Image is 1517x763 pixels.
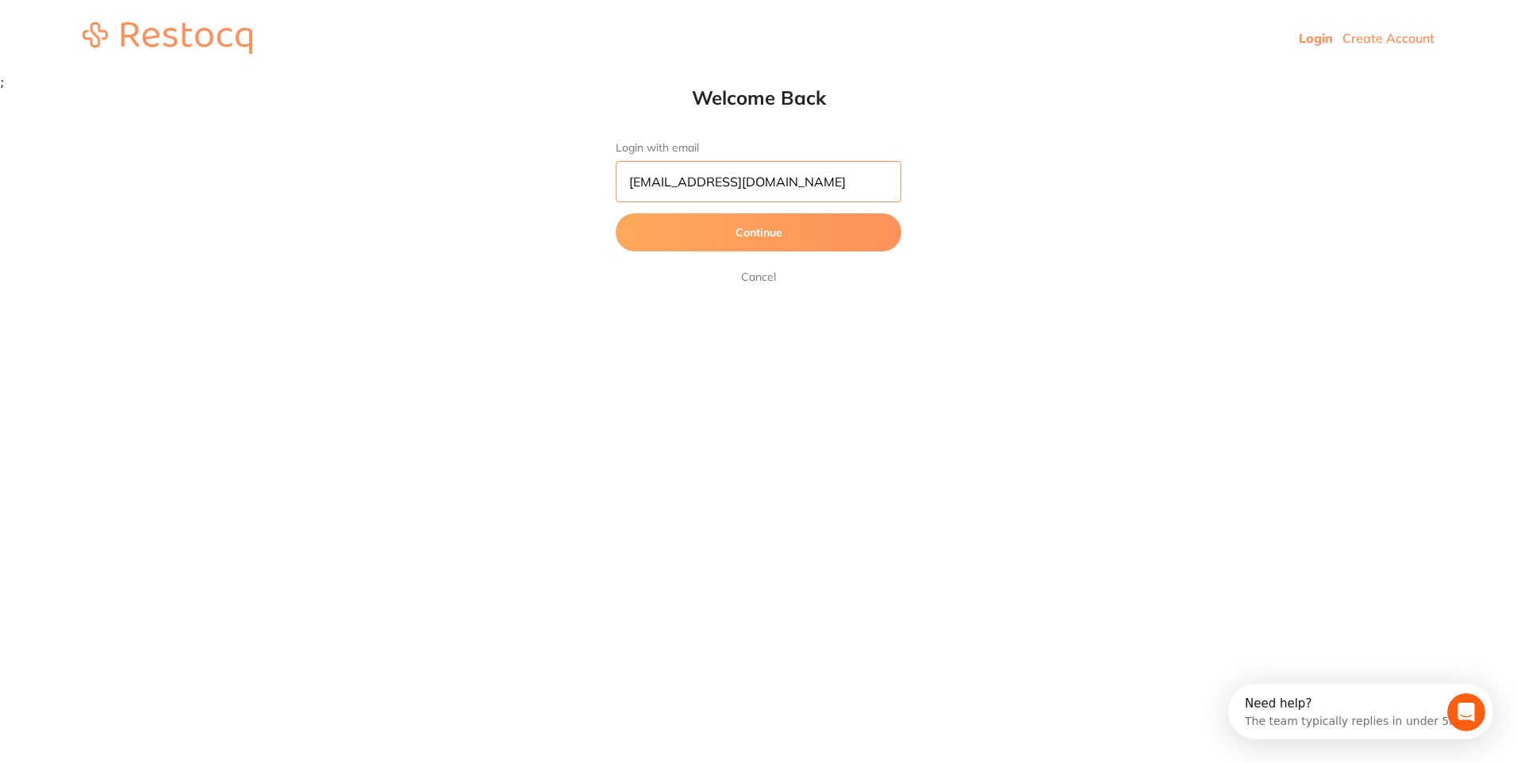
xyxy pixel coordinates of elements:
[616,141,901,155] label: Login with email
[738,267,779,286] a: Cancel
[1228,684,1493,739] iframe: Intercom live chat discovery launcher
[17,26,232,43] div: The team typically replies in under 5m
[6,6,278,50] div: Open Intercom Messenger
[584,86,933,109] h1: Welcome Back
[83,22,252,54] img: restocq_logo.svg
[1299,30,1333,46] a: Login
[1342,30,1434,46] a: Create Account
[616,213,901,251] button: Continue
[17,13,232,26] div: Need help?
[1447,693,1485,731] iframe: Intercom live chat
